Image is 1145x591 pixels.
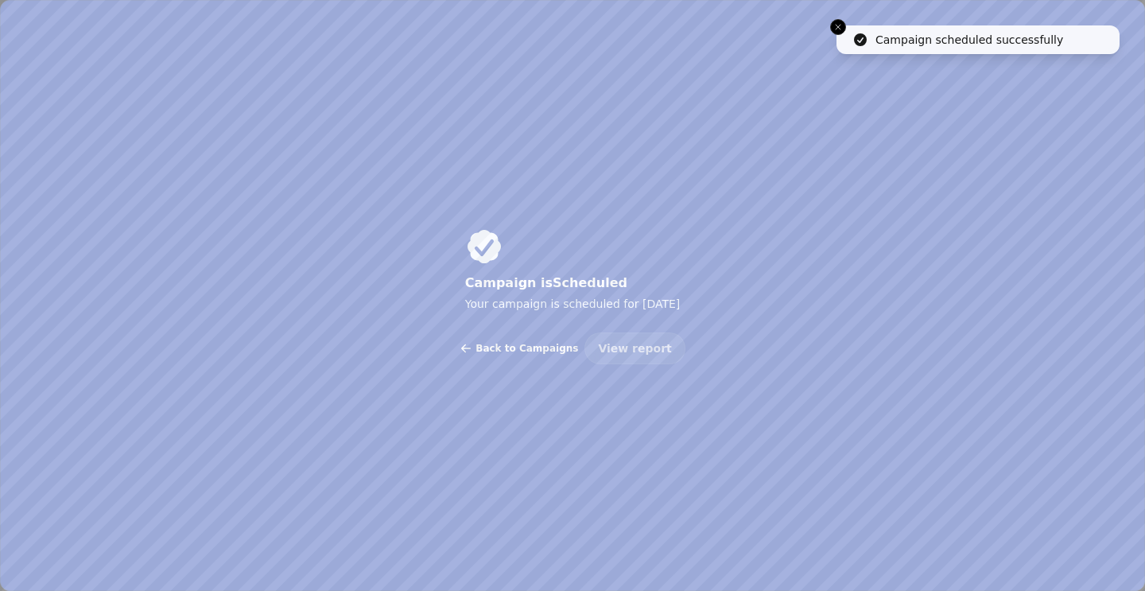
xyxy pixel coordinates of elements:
h2: Campaign is Scheduled [465,272,681,294]
button: Back to Campaigns [460,332,578,364]
div: Campaign scheduled successfully [875,32,1063,48]
p: Your campaign is scheduled for [DATE] [465,294,681,313]
span: Back to Campaigns [475,344,578,353]
button: Close toast [830,19,846,35]
span: View report [598,343,671,354]
button: View report [584,332,685,364]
